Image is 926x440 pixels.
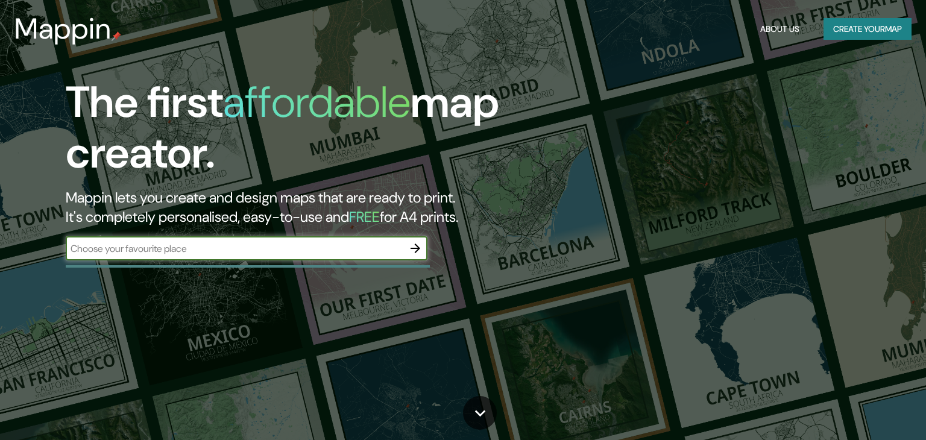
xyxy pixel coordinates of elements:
[14,12,112,46] h3: Mappin
[223,74,411,130] h1: affordable
[66,242,403,256] input: Choose your favourite place
[824,18,912,40] button: Create yourmap
[349,207,380,226] h5: FREE
[66,77,529,188] h1: The first map creator.
[112,31,121,41] img: mappin-pin
[755,18,804,40] button: About Us
[66,188,529,227] h2: Mappin lets you create and design maps that are ready to print. It's completely personalised, eas...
